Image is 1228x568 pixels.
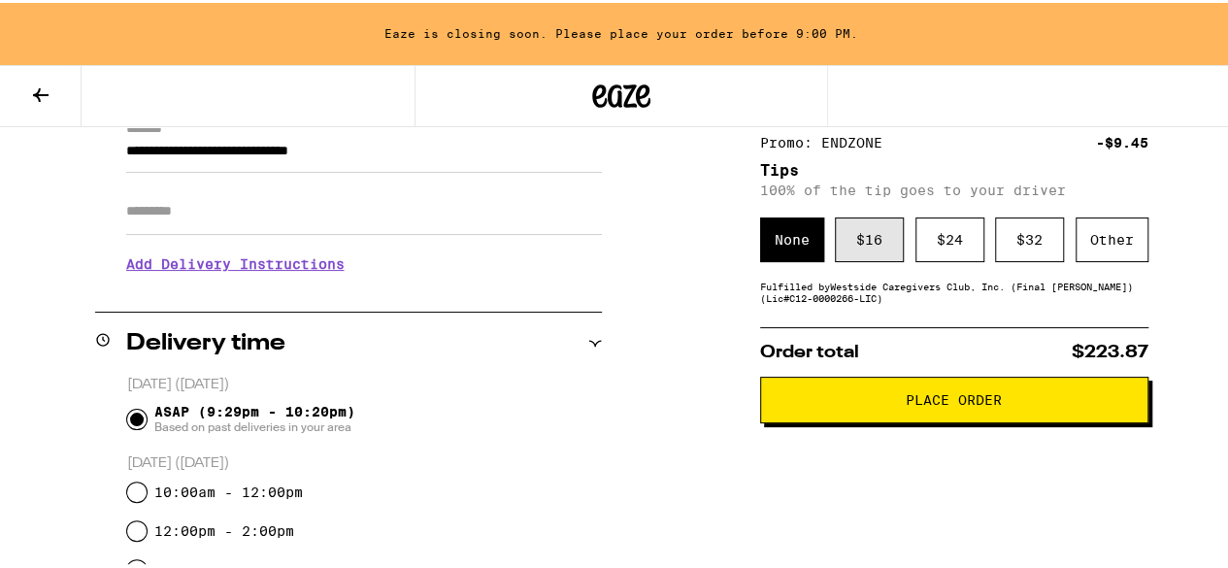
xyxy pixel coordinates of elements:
[154,482,303,497] label: 10:00am - 12:00pm
[760,341,859,358] span: Order total
[1096,133,1148,147] div: -$9.45
[915,215,984,259] div: $ 24
[760,160,1148,176] h5: Tips
[126,239,602,284] h3: Add Delivery Instructions
[154,401,355,432] span: ASAP (9:29pm - 10:20pm)
[760,374,1148,420] button: Place Order
[760,133,896,147] div: Promo: ENDZONE
[126,284,602,299] p: We'll contact you at [PHONE_NUMBER] when we arrive
[1076,215,1148,259] div: Other
[12,14,140,29] span: Hi. Need any help?
[995,215,1064,259] div: $ 32
[760,278,1148,301] div: Fulfilled by Westside Caregivers Club, Inc. (Final [PERSON_NAME]) (Lic# C12-0000266-LIC )
[127,373,602,391] p: [DATE] ([DATE])
[760,215,824,259] div: None
[760,180,1148,195] p: 100% of the tip goes to your driver
[906,390,1002,404] span: Place Order
[1072,341,1148,358] span: $223.87
[126,329,285,352] h2: Delivery time
[127,451,602,470] p: [DATE] ([DATE])
[835,215,904,259] div: $ 16
[154,417,355,432] span: Based on past deliveries in your area
[154,520,294,536] label: 12:00pm - 2:00pm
